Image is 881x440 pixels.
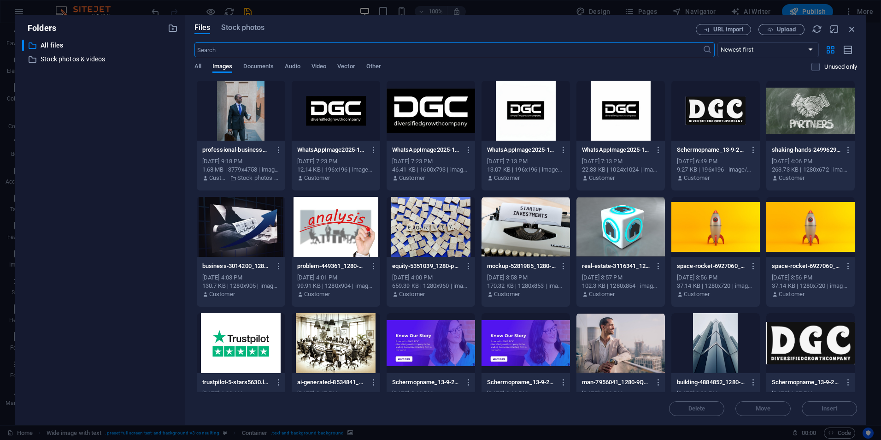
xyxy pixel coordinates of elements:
[589,174,615,182] p: Customer
[297,157,375,166] div: [DATE] 7:23 PM
[677,262,746,270] p: space-rocket-6927060_1280-qBYDJQVMdzp949KhYa4Vtw.jpg
[812,24,822,34] i: Reload
[297,282,375,290] div: 99.91 KB | 1280x904 | image/jpeg
[487,146,556,154] p: WhatsAppImage2025-10-03at19.12.08-haV1XTpb6wILEnugk1sFpA-lYbM_0K8U4USevrH0OOY4w.png
[297,146,366,154] p: WhatsAppImage2025-10-03at19.23.22-K2VCt2VQK-gXNPFYQpsWlQ-DuSzTgHOdd4cvf2VUIzdBg.png
[237,174,280,182] p: Stock photos & videos
[494,174,520,182] p: Customer
[311,61,326,74] span: Video
[41,40,161,51] p: All files
[399,290,425,298] p: Customer
[772,146,841,154] p: shaking-hands-2499629_1280-IYsewDjMi_OSwX-FaJk1Jg.jpg
[772,166,849,174] div: 263.73 KB | 1280x672 | image/jpeg
[209,174,228,182] p: Customer
[494,290,520,298] p: Customer
[212,61,233,74] span: Images
[202,282,280,290] div: 130.7 KB | 1280x905 | image/jpeg
[337,61,355,74] span: Vector
[22,40,24,51] div: ​
[677,157,754,166] div: [DATE] 6:49 PM
[22,54,178,65] div: Stock photos & videos
[243,61,274,74] span: Documents
[366,61,381,74] span: Other
[168,23,178,33] i: Create new folder
[194,61,201,74] span: All
[772,378,841,386] p: Schermopname_13-9-2025_132658_looka.com-Cp_YNVT4cQOOU57eUOyIVw.jpeg
[779,290,805,298] p: Customer
[582,274,659,282] div: [DATE] 3:57 PM
[684,290,710,298] p: Customer
[392,274,470,282] div: [DATE] 4:00 PM
[202,174,280,182] div: By: Customer | Folder: Stock photos & videos
[392,262,461,270] p: equity-5351039_1280-pAHyVeTIIr4sXQQ-bPoDZw.jpg
[582,166,659,174] div: 22.83 KB | 1024x1024 | image/jpeg
[829,24,840,34] i: Minimize
[297,262,366,270] p: problem-449361_1280-P0Hzi6G7Sy5cyrEUAjvTAw.jpg
[582,146,651,154] p: WhatsAppImage2025-10-03at19.12.08-haV1XTpb6wILEnugk1sFpA.jpeg
[487,378,556,386] p: Schermopname_13-9-2025_14428_cms.sitehub.io-KilS04wvELMhJn_M680Q5g.jpeg
[677,274,754,282] div: [DATE] 3:56 PM
[677,146,746,154] p: Schermopname_13-9-2025_132658_looka.com-Cp_YNVT4cQOOU57eUOyIVw-TtSDyBHWlyPHhCNydvi_yA.png
[772,274,849,282] div: [DATE] 3:56 PM
[202,262,271,270] p: business-3014200_1280-EnF_kxR6ndiWhqbCjJPUvA.jpg
[202,157,280,166] div: [DATE] 9:18 PM
[582,282,659,290] div: 102.3 KB | 1280x854 | image/jpeg
[713,27,743,32] span: URL import
[684,174,710,182] p: Customer
[677,166,754,174] div: 9.27 KB | 196x196 | image/png
[202,378,271,386] p: trustpilot-5-stars5630.logowik.com-W8Onpx-irFGgor1h3exmeA.webp
[677,378,746,386] p: building-4884852_1280-jIDgoE4iWXbNMXPxcunBKQ.jpg
[202,146,271,154] p: professional-businessman-in-a-suit-holding-coffee-walking-outdoors-in-[GEOGRAPHIC_DATA]-wb5h6nJXh...
[41,54,161,65] p: Stock photos & videos
[399,174,425,182] p: Customer
[582,390,659,398] div: [DATE] 2:33 PM
[487,274,564,282] div: [DATE] 3:58 PM
[22,22,56,34] p: Folders
[304,290,330,298] p: Customer
[209,290,235,298] p: Customer
[392,390,470,398] div: [DATE] 2:46 PM
[194,22,211,33] span: Files
[772,282,849,290] div: 37.14 KB | 1280x720 | image/jpeg
[487,166,564,174] div: 13.07 KB | 196x196 | image/png
[221,22,264,33] span: Stock photos
[202,274,280,282] div: [DATE] 4:03 PM
[297,274,375,282] div: [DATE] 4:01 PM
[297,166,375,174] div: 12.14 KB | 196x196 | image/png
[392,166,470,174] div: 46.41 KB | 1600x793 | image/jpeg
[487,262,556,270] p: mockup-5281985_1280-kLt-Ax_NLiECx51rKqGUMA.jpg
[487,157,564,166] div: [DATE] 7:13 PM
[847,24,857,34] i: Close
[487,282,564,290] div: 170.32 KB | 1280x853 | image/jpeg
[297,378,366,386] p: ai-generated-8534841_1280-5IHFnkz_XjOV5OBQYrfcgA.png
[779,174,805,182] p: Customer
[589,290,615,298] p: Customer
[202,166,280,174] div: 1.68 MB | 3779x4758 | image/jpeg
[696,24,751,35] button: URL import
[194,42,703,57] input: Search
[677,282,754,290] div: 37.14 KB | 1280x720 | image/jpeg
[304,174,330,182] p: Customer
[582,262,651,270] p: real-estate-3116341_1280-ZXAJyQtqdmb33PsVsjx0jQ.jpg
[677,390,754,398] div: [DATE] 2:32 PM
[392,378,461,386] p: Schermopname_13-9-2025_14428_cms.sitehub.io-hnzw64dk3zD8Dv4yzi_1tA.jpeg
[392,157,470,166] div: [DATE] 7:23 PM
[772,390,849,398] div: [DATE] 1:27 PM
[772,262,841,270] p: space-rocket-6927060_1280-TVo00IbjuQT-JZI9jI20bw.jpg
[202,390,280,398] div: [DATE] 1:03 AM
[582,378,651,386] p: man-7956041_1280-9QgVlkr0WbshmJfvMpdsZQ.jpg
[392,282,470,290] div: 659.39 KB | 1280x960 | image/jpeg
[392,146,461,154] p: WhatsAppImage2025-10-03at19.23.22-K2VCt2VQK-gXNPFYQpsWlQ.jpeg
[777,27,796,32] span: Upload
[758,24,805,35] button: Upload
[297,390,375,398] div: [DATE] 2:47 PM
[487,390,564,398] div: [DATE] 2:46 PM
[285,61,300,74] span: Audio
[582,157,659,166] div: [DATE] 7:13 PM
[772,157,849,166] div: [DATE] 4:06 PM
[824,63,857,71] p: Displays only files that are not in use on the website. Files added during this session can still...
